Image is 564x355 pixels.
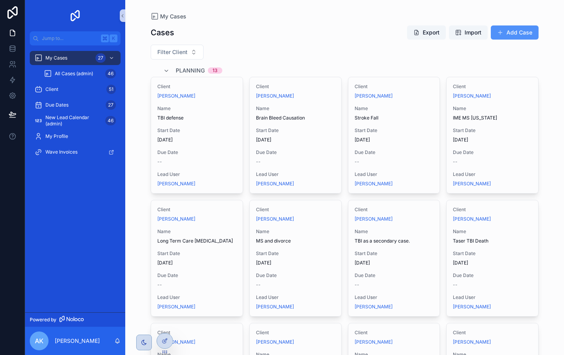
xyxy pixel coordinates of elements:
a: [PERSON_NAME] [256,93,294,99]
a: Client[PERSON_NAME]NameBrain Bleed CausationStart Date[DATE]Due Date--Lead User[PERSON_NAME] [249,77,342,194]
span: My Cases [45,55,67,61]
span: Name [256,228,335,235]
span: Lead User [256,294,335,301]
div: 27 [106,100,116,110]
span: New Lead Calendar (admin) [45,114,102,127]
span: IME MS [US_STATE] [453,115,532,121]
span: Start Date [453,127,532,134]
a: [PERSON_NAME] [453,304,491,310]
div: 13 [213,67,218,74]
a: [PERSON_NAME] [157,93,195,99]
a: New Lead Calendar (admin)46 [30,114,121,128]
span: Client [453,83,532,90]
span: Due Date [157,149,236,156]
span: TBI as a secondary case. [355,238,434,244]
a: [PERSON_NAME] [256,339,294,345]
span: Due Date [355,149,434,156]
span: Client [453,206,532,213]
span: Name [256,105,335,112]
span: Client [355,83,434,90]
span: Lead User [453,294,532,301]
span: Due Dates [45,102,68,108]
span: -- [256,159,261,165]
span: -- [157,159,162,165]
div: scrollable content [25,45,125,169]
a: [PERSON_NAME] [453,216,491,222]
button: Export [407,25,446,40]
a: [PERSON_NAME] [355,181,393,187]
span: Name [355,105,434,112]
span: -- [355,159,359,165]
span: Client [256,206,335,213]
span: Name [157,228,236,235]
a: My Profile [30,129,121,143]
span: Due Date [256,149,335,156]
a: [PERSON_NAME] [157,181,195,187]
span: Client [355,206,434,213]
span: K [110,35,117,42]
a: [PERSON_NAME] [355,304,393,310]
div: 46 [105,116,116,125]
span: Long Term Care [MEDICAL_DATA] [157,238,236,244]
span: [DATE] [355,260,434,266]
span: AK [35,336,43,346]
span: Due Date [453,149,532,156]
div: 27 [96,53,106,63]
span: Brain Bleed Causation [256,115,335,121]
a: All Cases (admin)46 [39,67,121,81]
span: Due Date [453,272,532,279]
span: [DATE] [453,260,532,266]
span: Client [157,206,236,213]
span: Start Date [157,127,236,134]
button: Import [449,25,488,40]
a: Client[PERSON_NAME]NameMS and divorceStart Date[DATE]Due Date--Lead User[PERSON_NAME] [249,200,342,317]
span: [DATE] [256,137,335,143]
span: Start Date [355,127,434,134]
a: Client51 [30,82,121,96]
span: Lead User [355,171,434,177]
a: My Cases27 [30,51,121,65]
span: Name [453,105,532,112]
span: [PERSON_NAME] [355,216,393,222]
a: [PERSON_NAME] [453,181,491,187]
span: Powered by [30,317,56,323]
span: Client [453,330,532,336]
a: [PERSON_NAME] [157,339,195,345]
span: Filter Client [157,48,187,56]
span: Name [453,228,532,235]
a: [PERSON_NAME] [157,216,195,222]
span: Lead User [453,171,532,177]
a: [PERSON_NAME] [355,93,393,99]
div: 46 [105,69,116,78]
span: Client [256,83,335,90]
span: Client [45,86,58,92]
span: My Profile [45,133,68,139]
button: Select Button [151,45,204,60]
span: Client [157,330,236,336]
a: My Cases [151,13,186,20]
a: Client[PERSON_NAME]NameIME MS [US_STATE]Start Date[DATE]Due Date--Lead User[PERSON_NAME] [446,77,539,194]
img: App logo [69,9,81,22]
a: [PERSON_NAME] [256,181,294,187]
span: Stroke Fall [355,115,434,121]
span: Due Date [256,272,335,279]
span: -- [453,282,458,288]
a: [PERSON_NAME] [256,216,294,222]
p: [PERSON_NAME] [55,337,100,345]
span: -- [355,282,359,288]
a: Client[PERSON_NAME]NameTBI as a secondary case.Start Date[DATE]Due Date--Lead User[PERSON_NAME] [348,200,440,317]
a: [PERSON_NAME] [453,339,491,345]
span: Lead User [157,171,236,177]
span: [PERSON_NAME] [355,339,393,345]
span: Lead User [355,294,434,301]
